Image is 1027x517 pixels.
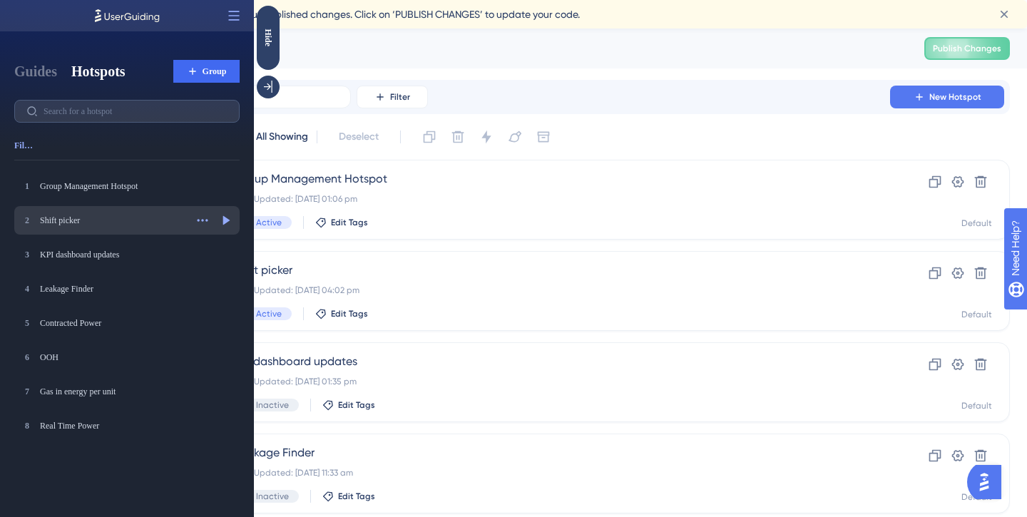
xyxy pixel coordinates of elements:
[235,353,849,370] span: KPI dashboard updates
[331,308,368,319] span: Edit Tags
[188,39,889,58] div: Hotspots
[315,308,368,319] button: Edit Tags
[40,180,237,192] div: Group Management Hotspot
[961,309,992,320] div: Default
[40,386,237,397] div: Gas in energy per unit
[14,140,34,151] span: Filter
[890,86,1004,108] button: New Hotspot
[256,217,282,228] span: Active
[961,491,992,503] div: Default
[256,308,282,319] span: Active
[20,384,34,399] div: 7
[14,61,57,81] button: Guides
[20,419,34,433] div: 8
[40,420,237,431] div: Real Time Power
[40,352,237,363] div: OOH
[235,467,849,478] div: Last Updated: [DATE] 11:33 am
[20,179,34,193] div: 1
[326,124,392,150] button: Deselect
[20,350,34,364] div: 6
[208,6,580,23] span: You have unpublished changes. Click on ‘PUBLISH CHANGES’ to update your code.
[338,399,375,411] span: Edit Tags
[40,215,185,226] div: Shift picker
[235,170,849,188] span: Group Management Hotspot
[34,4,89,21] span: Need Help?
[390,91,410,103] span: Filter
[20,247,34,262] div: 3
[235,262,849,279] span: Shift picker
[40,317,237,329] div: Contracted Power
[315,217,368,228] button: Edit Tags
[331,217,368,228] span: Edit Tags
[20,282,34,296] div: 4
[203,66,227,77] span: Group
[961,217,992,229] div: Default
[44,106,228,116] input: Search for a hotspot
[40,283,237,295] div: Leakage Finder
[929,91,981,103] span: New Hotspot
[357,86,428,108] button: Filter
[961,400,992,411] div: Default
[322,491,375,502] button: Edit Tags
[20,213,34,227] div: 2
[20,316,34,330] div: 5
[256,491,289,502] span: Inactive
[14,134,34,157] button: Filter
[256,399,289,411] span: Inactive
[933,43,1001,54] span: Publish Changes
[223,92,339,102] input: Search
[235,193,849,205] div: Last Updated: [DATE] 01:06 pm
[235,376,849,387] div: Last Updated: [DATE] 01:35 pm
[338,491,375,502] span: Edit Tags
[967,461,1010,503] iframe: UserGuiding AI Assistant Launcher
[225,128,308,145] span: Select All Showing
[40,249,237,260] div: KPI dashboard updates
[339,128,379,145] span: Deselect
[322,399,375,411] button: Edit Tags
[924,37,1010,60] button: Publish Changes
[173,60,240,83] button: Group
[235,444,849,461] span: Leakage Finder
[235,285,849,296] div: Last Updated: [DATE] 04:02 pm
[71,61,126,81] button: Hotspots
